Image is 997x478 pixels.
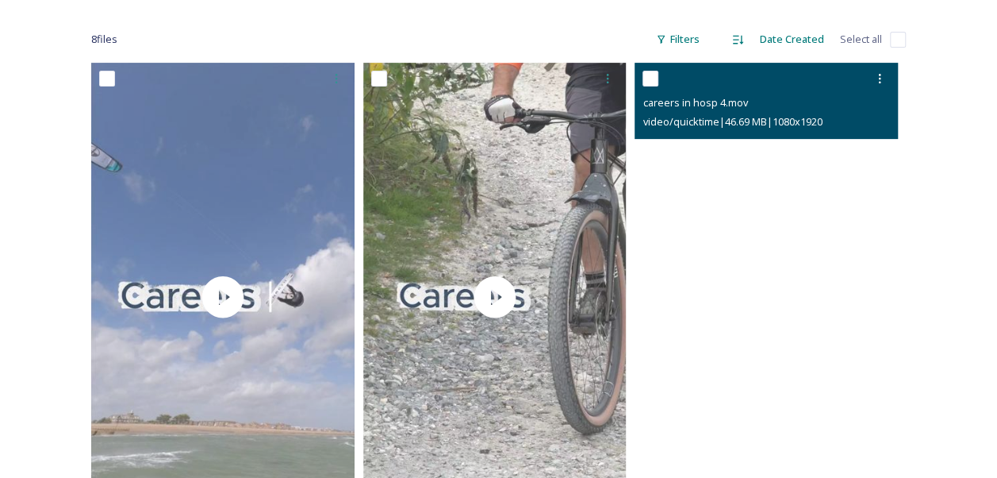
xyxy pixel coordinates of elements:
span: careers in hosp 4.mov [642,95,747,110]
span: Select all [840,32,882,47]
div: Date Created [752,24,832,55]
span: 8 file s [91,32,117,47]
div: Filters [648,24,707,55]
span: video/quicktime | 46.69 MB | 1080 x 1920 [642,114,822,129]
